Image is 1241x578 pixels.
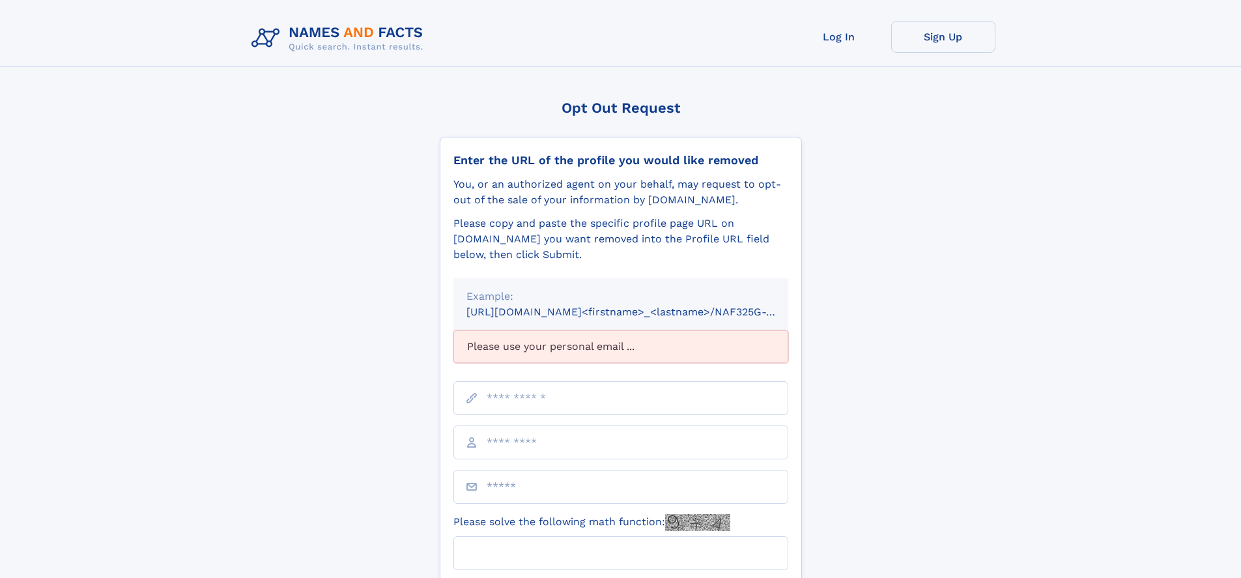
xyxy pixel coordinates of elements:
div: Enter the URL of the profile you would like removed [453,153,788,167]
div: Opt Out Request [440,100,802,116]
div: Please copy and paste the specific profile page URL on [DOMAIN_NAME] you want removed into the Pr... [453,216,788,263]
div: You, or an authorized agent on your behalf, may request to opt-out of the sale of your informatio... [453,177,788,208]
img: Logo Names and Facts [246,21,434,56]
a: Log In [787,21,891,53]
a: Sign Up [891,21,995,53]
div: Please use your personal email ... [453,330,788,363]
label: Please solve the following math function: [453,514,730,531]
div: Example: [466,289,775,304]
small: [URL][DOMAIN_NAME]<firstname>_<lastname>/NAF325G-xxxxxxxx [466,306,813,318]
